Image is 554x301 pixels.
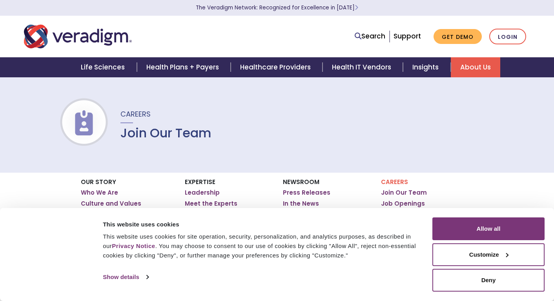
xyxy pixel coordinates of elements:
a: Show details [103,271,148,283]
div: This website uses cookies [103,220,423,229]
a: Job Openings [381,200,425,208]
a: In the News [283,200,319,208]
a: Join Our Team [381,189,427,197]
a: Culture and Values [81,200,141,208]
div: This website uses cookies for site operation, security, personalization, and analytics purposes, ... [103,232,423,260]
a: Leadership [185,189,220,197]
a: About Us [451,57,500,77]
a: Meet the Experts [185,200,237,208]
a: Insights [403,57,450,77]
a: Support [394,31,421,41]
button: Allow all [432,217,545,240]
span: Careers [120,109,151,119]
span: Learn More [355,4,358,11]
a: Healthcare Providers [231,57,323,77]
a: Who We Are [81,189,118,197]
img: Veradigm logo [24,24,132,49]
a: Health Plans + Payers [137,57,231,77]
a: Search [355,31,385,42]
h1: Join Our Team [120,126,211,140]
a: Press Releases [283,189,330,197]
a: Get Demo [434,29,482,44]
a: Privacy Notice [112,243,155,249]
a: Health IT Vendors [323,57,403,77]
button: Customize [432,243,545,266]
a: Login [489,29,526,45]
a: The Veradigm Network: Recognized for Excellence in [DATE]Learn More [196,4,358,11]
a: Life Sciences [71,57,137,77]
button: Deny [432,269,545,292]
